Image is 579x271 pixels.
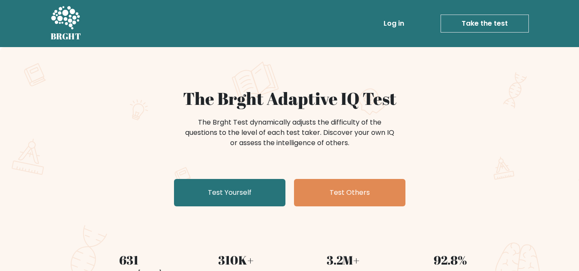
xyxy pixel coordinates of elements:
a: Test Yourself [174,179,285,206]
div: 92.8% [402,251,499,269]
a: Log in [380,15,408,32]
a: Take the test [441,15,529,33]
div: 3.2M+ [295,251,392,269]
h1: The Brght Adaptive IQ Test [81,88,499,109]
div: 310K+ [188,251,285,269]
h5: BRGHT [51,31,81,42]
a: BRGHT [51,3,81,44]
a: Test Others [294,179,405,206]
div: 631 [81,251,177,269]
div: The Brght Test dynamically adjusts the difficulty of the questions to the level of each test take... [183,117,397,148]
